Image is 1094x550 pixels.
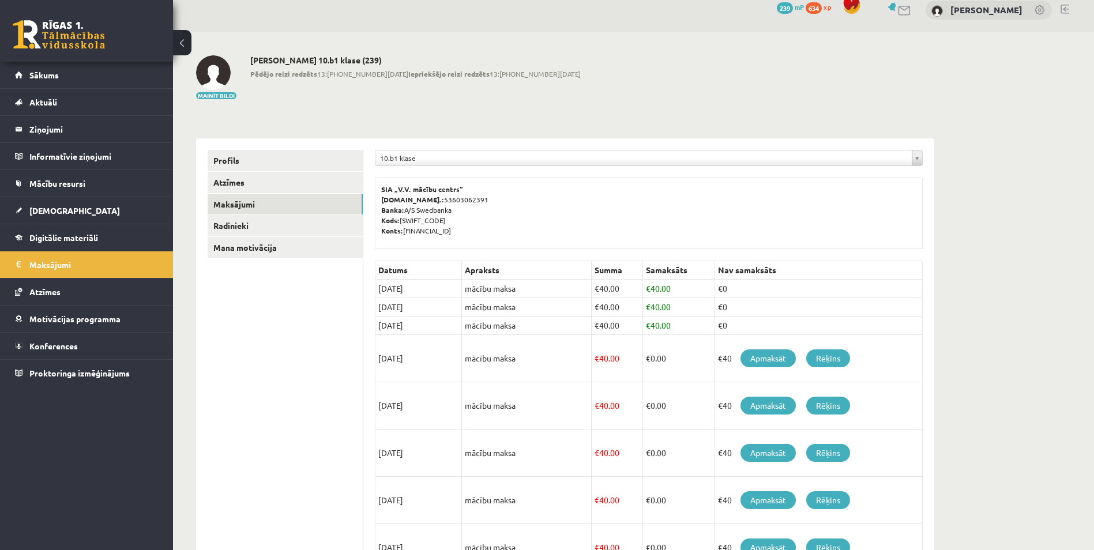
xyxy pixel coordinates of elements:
span: € [646,353,651,363]
a: [PERSON_NAME] [950,4,1022,16]
h2: [PERSON_NAME] 10.b1 klase (239) [250,55,581,65]
span: mP [795,2,804,12]
td: 40.00 [642,280,715,298]
span: € [646,495,651,505]
span: Mācību resursi [29,178,85,189]
span: € [595,447,599,458]
td: 40.00 [592,430,643,477]
b: Banka: [381,205,404,214]
td: €40 [715,335,922,382]
a: 634 xp [806,2,837,12]
span: 634 [806,2,822,14]
th: Datums [375,261,462,280]
span: [DEMOGRAPHIC_DATA] [29,205,120,216]
td: 40.00 [592,317,643,335]
a: Motivācijas programma [15,306,159,332]
a: Apmaksāt [740,349,796,367]
td: mācību maksa [462,335,592,382]
a: Rēķins [806,491,850,509]
span: € [595,283,599,293]
td: 0.00 [642,477,715,524]
td: [DATE] [375,317,462,335]
a: Mana motivācija [208,237,363,258]
a: 239 mP [777,2,804,12]
b: Konts: [381,226,403,235]
a: Apmaksāt [740,444,796,462]
a: Rēķins [806,349,850,367]
span: € [646,400,651,410]
td: 40.00 [592,335,643,382]
span: € [595,400,599,410]
th: Samaksāts [642,261,715,280]
img: Ričards Jēgers [931,5,943,17]
a: Konferences [15,333,159,359]
td: mācību maksa [462,298,592,317]
legend: Maksājumi [29,251,159,278]
td: mācību maksa [462,477,592,524]
span: € [595,302,599,312]
a: Maksājumi [15,251,159,278]
a: Profils [208,150,363,171]
td: 0.00 [642,382,715,430]
td: [DATE] [375,335,462,382]
span: Digitālie materiāli [29,232,98,243]
span: xp [824,2,831,12]
span: Aktuāli [29,97,57,107]
button: Mainīt bildi [196,92,236,99]
td: mācību maksa [462,317,592,335]
span: € [646,283,651,293]
th: Summa [592,261,643,280]
td: €40 [715,382,922,430]
td: 40.00 [642,298,715,317]
b: SIA „V.V. mācību centrs” [381,184,464,194]
b: [DOMAIN_NAME].: [381,195,444,204]
span: 239 [777,2,793,14]
legend: Ziņojumi [29,116,159,142]
td: 40.00 [592,280,643,298]
a: Radinieki [208,215,363,236]
a: Atzīmes [15,278,159,305]
a: Rīgas 1. Tālmācības vidusskola [13,20,105,49]
img: Ričards Jēgers [196,55,231,90]
td: 40.00 [592,298,643,317]
td: €40 [715,430,922,477]
td: 40.00 [642,317,715,335]
span: Konferences [29,341,78,351]
td: [DATE] [375,280,462,298]
span: € [595,495,599,505]
td: 40.00 [592,382,643,430]
td: €40 [715,477,922,524]
a: Proktoringa izmēģinājums [15,360,159,386]
td: [DATE] [375,298,462,317]
a: Sākums [15,62,159,88]
td: €0 [715,298,922,317]
a: Mācību resursi [15,170,159,197]
b: Kods: [381,216,400,225]
a: 10.b1 klase [375,150,922,165]
td: €0 [715,317,922,335]
span: € [595,353,599,363]
th: Apraksts [462,261,592,280]
td: 0.00 [642,430,715,477]
a: Ziņojumi [15,116,159,142]
a: Rēķins [806,444,850,462]
span: € [646,320,651,330]
td: mācību maksa [462,280,592,298]
legend: Informatīvie ziņojumi [29,143,159,169]
th: Nav samaksāts [715,261,922,280]
span: 13:[PHONE_NUMBER][DATE] 13:[PHONE_NUMBER][DATE] [250,69,581,79]
a: Apmaksāt [740,491,796,509]
td: [DATE] [375,430,462,477]
td: €0 [715,280,922,298]
td: mācību maksa [462,430,592,477]
span: € [646,447,651,458]
span: Sākums [29,70,59,80]
td: 40.00 [592,477,643,524]
span: € [595,320,599,330]
a: Digitālie materiāli [15,224,159,251]
p: 53603062391 A/S Swedbanka [SWIFT_CODE] [FINANCIAL_ID] [381,184,916,236]
b: Pēdējo reizi redzēts [250,69,317,78]
span: 10.b1 klase [380,150,907,165]
a: [DEMOGRAPHIC_DATA] [15,197,159,224]
a: Rēķins [806,397,850,415]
